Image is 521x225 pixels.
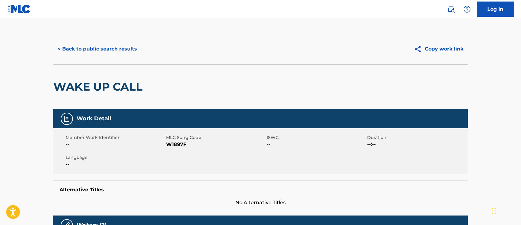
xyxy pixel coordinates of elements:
[461,3,473,15] div: Help
[414,45,425,53] img: Copy work link
[63,115,70,122] img: Work Detail
[59,187,462,193] h5: Alternative Titles
[410,41,468,57] button: Copy work link
[477,2,514,17] a: Log In
[445,3,457,15] a: Public Search
[447,6,455,13] img: search
[166,134,265,141] span: MLC Song Code
[53,41,141,57] button: < Back to public search results
[77,115,111,122] h5: Work Detail
[367,134,466,141] span: Duration
[166,141,265,148] span: W1897F
[66,154,165,161] span: Language
[7,5,31,13] img: MLC Logo
[66,161,165,168] span: --
[490,196,521,225] iframe: Chat Widget
[267,134,366,141] span: ISWC
[492,202,496,220] div: Drag
[367,141,466,148] span: --:--
[463,6,471,13] img: help
[66,134,165,141] span: Member Work Identifier
[53,80,146,94] h2: WAKE UP CALL
[267,141,366,148] span: --
[53,199,468,206] span: No Alternative Titles
[66,141,165,148] span: --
